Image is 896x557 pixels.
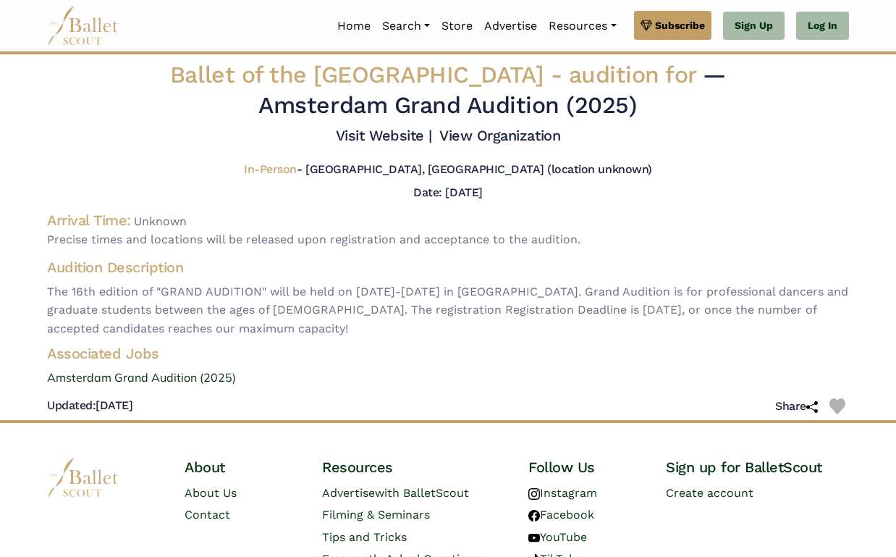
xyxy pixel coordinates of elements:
[331,11,376,41] a: Home
[528,458,643,477] h4: Follow Us
[413,185,482,199] h5: Date: [DATE]
[775,399,818,414] h5: Share
[322,508,430,522] a: Filming & Seminars
[723,12,785,41] a: Sign Up
[35,369,861,388] a: Amsterdam Grand Audition (2025)
[666,486,753,500] a: Create account
[641,17,652,33] img: gem.svg
[634,11,711,40] a: Subscribe
[244,162,297,176] span: In-Person
[439,127,560,144] a: View Organization
[47,230,849,249] span: Precise times and locations will be released upon registration and acceptance to the audition.
[796,12,849,41] a: Log In
[655,17,705,33] span: Subscribe
[528,486,597,500] a: Instagram
[35,344,861,363] h4: Associated Jobs
[436,11,478,41] a: Store
[185,508,230,522] a: Contact
[47,212,131,229] h4: Arrival Time:
[666,458,849,477] h4: Sign up for BalletScout
[543,11,622,41] a: Resources
[528,488,540,500] img: instagram logo
[528,510,540,522] img: facebook logo
[47,398,96,412] span: Updated:
[528,532,540,544] img: youtube logo
[47,458,119,498] img: logo
[528,530,587,544] a: YouTube
[322,486,469,500] a: Advertisewith BalletScout
[569,61,696,88] span: audition for
[322,530,407,544] a: Tips and Tricks
[47,282,849,338] span: The 16th edition of "GRAND AUDITION" will be held on [DATE]-[DATE] in [GEOGRAPHIC_DATA]. Grand Au...
[185,486,237,500] a: About Us
[47,398,132,414] h5: [DATE]
[322,458,505,477] h4: Resources
[170,61,703,88] span: Ballet of the [GEOGRAPHIC_DATA] -
[528,508,594,522] a: Facebook
[375,486,469,500] span: with BalletScout
[185,458,299,477] h4: About
[258,61,726,119] span: — Amsterdam Grand Audition (2025)
[134,214,187,228] span: Unknown
[244,162,651,177] h5: - [GEOGRAPHIC_DATA], [GEOGRAPHIC_DATA] (location unknown)
[336,127,432,144] a: Visit Website |
[478,11,543,41] a: Advertise
[376,11,436,41] a: Search
[47,258,849,277] h4: Audition Description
